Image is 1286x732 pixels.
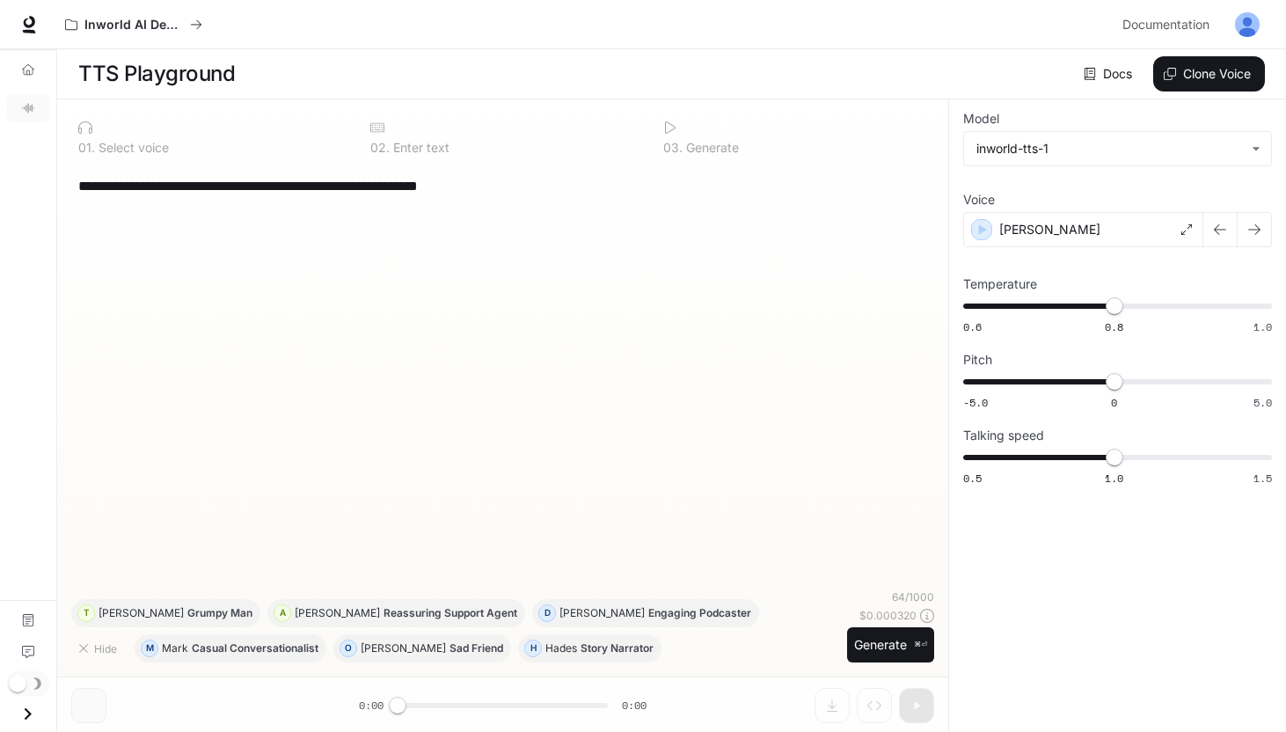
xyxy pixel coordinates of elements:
[1253,395,1272,410] span: 5.0
[142,634,157,662] div: M
[964,132,1271,165] div: inworld-tts-1
[57,7,210,42] button: All workspaces
[7,55,49,84] a: Overview
[1080,56,1139,91] a: Docs
[847,627,934,663] button: Generate⌘⏎
[963,194,995,206] p: Voice
[8,696,47,732] button: Open drawer
[1115,7,1223,42] a: Documentation
[340,634,356,662] div: O
[963,319,982,334] span: 0.6
[1105,319,1123,334] span: 0.8
[963,354,992,366] p: Pitch
[7,606,49,634] a: Documentation
[963,471,982,486] span: 0.5
[581,643,654,654] p: Story Narrator
[333,634,511,662] button: O[PERSON_NAME]Sad Friend
[963,278,1037,290] p: Temperature
[963,395,988,410] span: -5.0
[71,599,260,627] button: T[PERSON_NAME]Grumpy Man
[361,643,446,654] p: [PERSON_NAME]
[99,608,184,619] p: [PERSON_NAME]
[1122,14,1209,36] span: Documentation
[78,56,235,91] h1: TTS Playground
[1235,12,1260,37] img: User avatar
[71,634,128,662] button: Hide
[7,94,49,122] a: TTS Playground
[914,640,927,650] p: ⌘⏎
[135,634,326,662] button: MMarkCasual Conversationalist
[192,643,318,654] p: Casual Conversationalist
[1253,319,1272,334] span: 1.0
[976,140,1243,157] div: inworld-tts-1
[84,18,183,33] p: Inworld AI Demos
[7,638,49,666] a: Feedback
[963,429,1044,442] p: Talking speed
[384,608,517,619] p: Reassuring Support Agent
[1253,471,1272,486] span: 1.5
[559,608,645,619] p: [PERSON_NAME]
[295,608,380,619] p: [PERSON_NAME]
[648,608,751,619] p: Engaging Podcaster
[545,643,577,654] p: Hades
[1111,395,1117,410] span: 0
[1153,56,1265,91] button: Clone Voice
[518,634,661,662] button: HHadesStory Narrator
[999,221,1100,238] p: [PERSON_NAME]
[663,142,683,154] p: 0 3 .
[892,589,934,604] p: 64 / 1000
[162,643,188,654] p: Mark
[95,142,169,154] p: Select voice
[1230,7,1265,42] button: User avatar
[1105,471,1123,486] span: 1.0
[859,608,917,623] p: $ 0.000320
[539,599,555,627] div: D
[449,643,503,654] p: Sad Friend
[525,634,541,662] div: H
[390,142,449,154] p: Enter text
[274,599,290,627] div: A
[267,599,525,627] button: A[PERSON_NAME]Reassuring Support Agent
[187,608,252,619] p: Grumpy Man
[963,113,999,125] p: Model
[78,142,95,154] p: 0 1 .
[683,142,739,154] p: Generate
[78,599,94,627] div: T
[9,673,26,692] span: Dark mode toggle
[532,599,759,627] button: D[PERSON_NAME]Engaging Podcaster
[370,142,390,154] p: 0 2 .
